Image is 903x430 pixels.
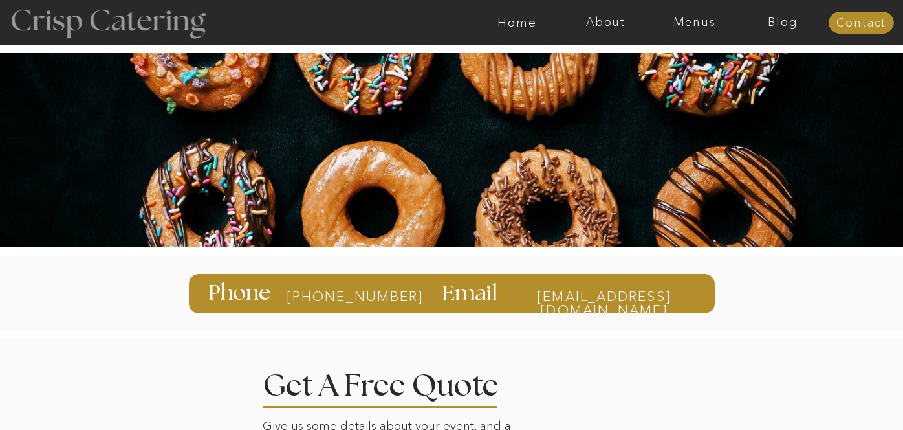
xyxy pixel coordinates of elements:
[263,371,538,395] h2: Get A Free Quote
[561,16,650,29] a: About
[442,283,501,304] h3: Email
[829,17,894,30] a: Contact
[208,282,274,304] h3: Phone
[287,289,389,304] a: [PHONE_NUMBER]
[473,16,561,29] a: Home
[512,289,696,302] a: [EMAIL_ADDRESS][DOMAIN_NAME]
[650,16,739,29] a: Menus
[739,16,827,29] a: Blog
